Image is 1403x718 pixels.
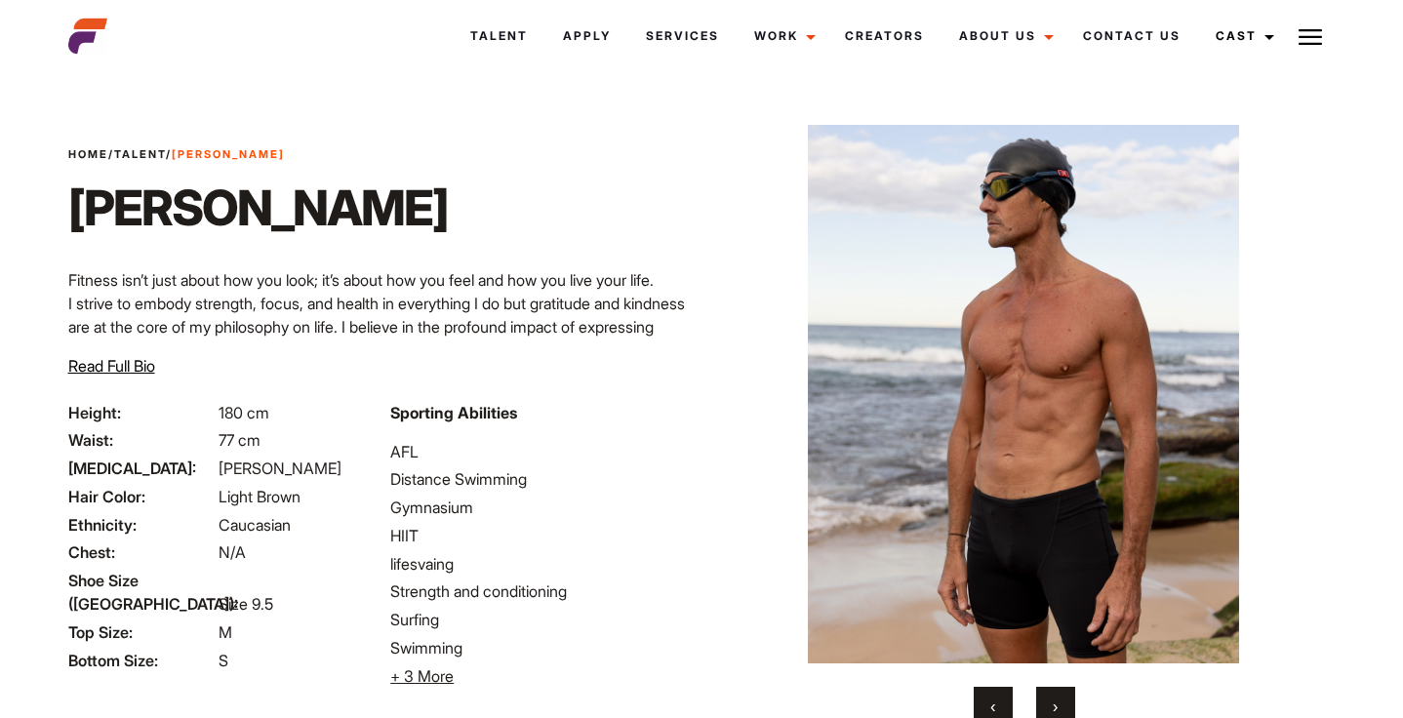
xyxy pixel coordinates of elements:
span: Light Brown [219,487,301,506]
span: Top Size: [68,620,215,644]
span: Caucasian [219,515,291,535]
span: S [219,651,228,670]
a: Creators [827,10,942,62]
a: Home [68,147,108,161]
span: Size 9.5 [219,594,273,614]
li: lifesvaing [390,552,690,576]
img: cropped-aefm-brand-fav-22-square.png [68,17,107,56]
li: Strength and conditioning [390,579,690,603]
a: Talent [453,10,545,62]
span: Shoe Size ([GEOGRAPHIC_DATA]): [68,569,215,616]
button: Read Full Bio [68,354,155,378]
li: Gymnasium [390,496,690,519]
span: Ethnicity: [68,513,215,537]
li: HIIT [390,524,690,547]
li: Distance Swimming [390,467,690,491]
span: 180 cm [219,403,269,422]
span: / / [68,146,285,163]
h1: [PERSON_NAME] [68,179,448,237]
li: AFL [390,440,690,463]
span: Bottom Size: [68,649,215,672]
li: Swimming [390,636,690,659]
span: [PERSON_NAME] [219,459,341,478]
span: Next [1053,697,1058,716]
span: N/A [219,542,246,562]
a: Cast [1198,10,1286,62]
img: Burger icon [1299,25,1322,49]
span: + 3 More [390,666,454,686]
img: bff [748,125,1300,663]
a: Services [628,10,737,62]
a: Contact Us [1065,10,1198,62]
span: Waist: [68,428,215,452]
strong: [PERSON_NAME] [172,147,285,161]
a: Apply [545,10,628,62]
span: M [219,622,232,642]
span: Hair Color: [68,485,215,508]
span: Previous [990,697,995,716]
span: [MEDICAL_DATA]: [68,457,215,480]
span: Height: [68,401,215,424]
strong: Sporting Abilities [390,403,517,422]
a: About Us [942,10,1065,62]
span: Read Full Bio [68,356,155,376]
li: Surfing [390,608,690,631]
span: 77 cm [219,430,261,450]
p: Fitness isn’t just about how you look; it’s about how you feel and how you live your life. I stri... [68,268,690,409]
a: Work [737,10,827,62]
span: Chest: [68,540,215,564]
a: Talent [114,147,166,161]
